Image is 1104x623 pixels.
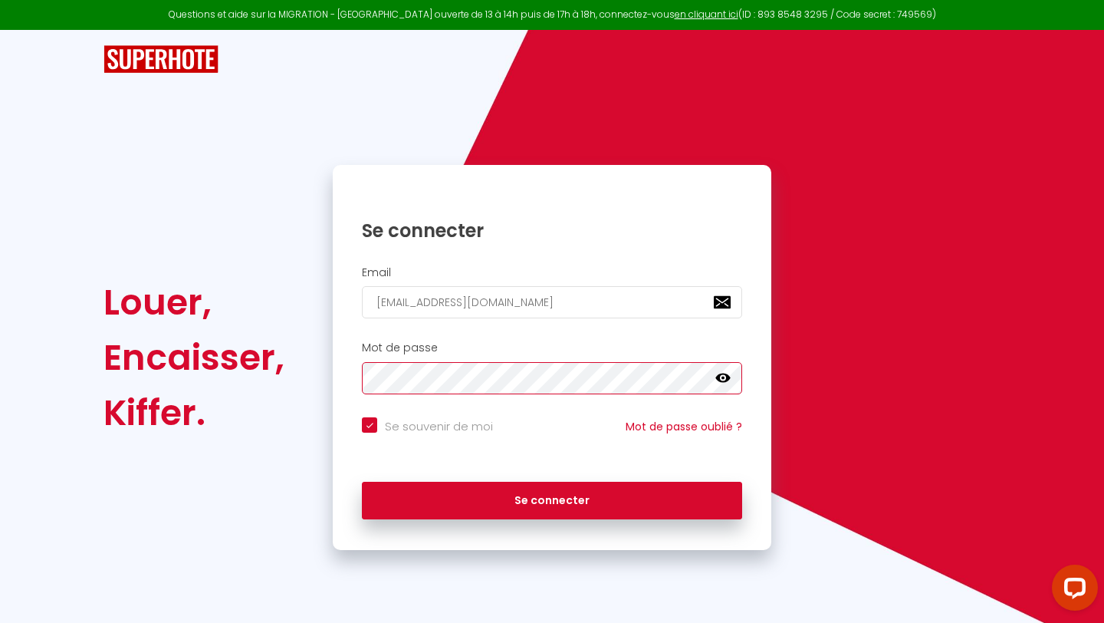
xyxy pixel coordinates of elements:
[1040,559,1104,623] iframe: LiveChat chat widget
[103,275,284,330] div: Louer,
[362,341,742,354] h2: Mot de passe
[362,482,742,520] button: Se connecter
[362,266,742,279] h2: Email
[103,45,219,74] img: SuperHote logo
[362,219,742,242] h1: Se connecter
[103,330,284,385] div: Encaisser,
[362,286,742,318] input: Ton Email
[675,8,738,21] a: en cliquant ici
[103,385,284,440] div: Kiffer.
[626,419,742,434] a: Mot de passe oublié ?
